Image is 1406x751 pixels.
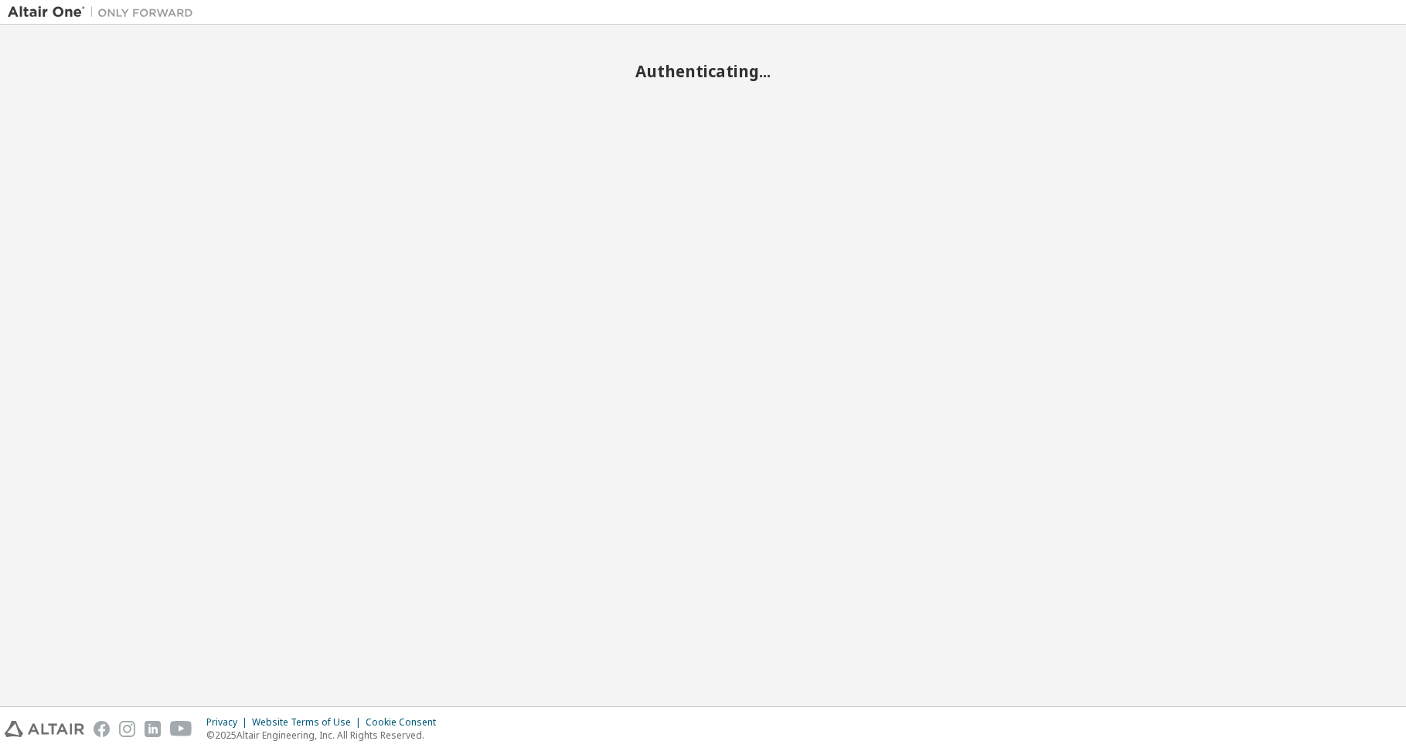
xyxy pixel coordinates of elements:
[8,61,1398,81] h2: Authenticating...
[252,716,366,729] div: Website Terms of Use
[145,721,161,737] img: linkedin.svg
[206,729,445,742] p: © 2025 Altair Engineering, Inc. All Rights Reserved.
[8,5,201,20] img: Altair One
[366,716,445,729] div: Cookie Consent
[170,721,192,737] img: youtube.svg
[5,721,84,737] img: altair_logo.svg
[119,721,135,737] img: instagram.svg
[206,716,252,729] div: Privacy
[94,721,110,737] img: facebook.svg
